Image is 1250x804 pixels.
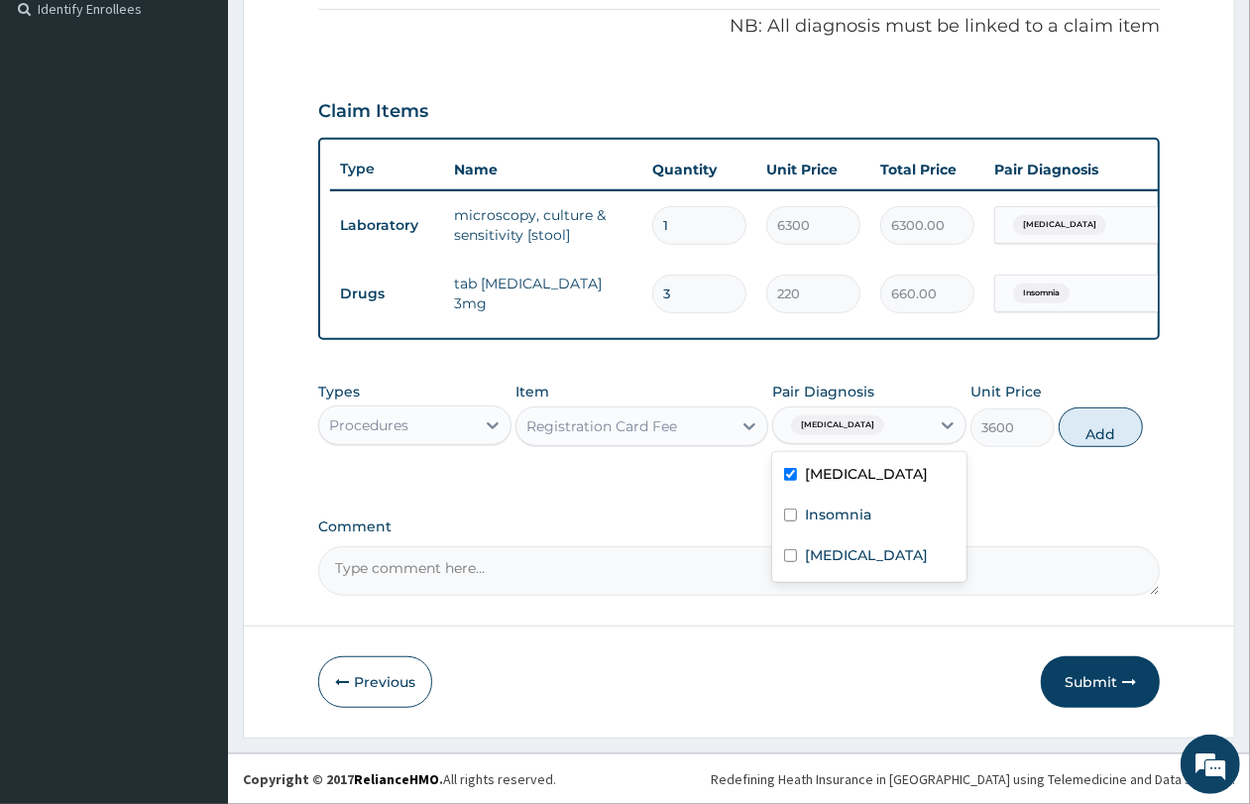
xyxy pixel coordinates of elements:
[526,416,677,436] div: Registration Card Fee
[805,545,928,565] label: [MEDICAL_DATA]
[318,384,360,401] label: Types
[515,382,549,402] label: Item
[318,101,428,123] h3: Claim Items
[329,415,408,435] div: Procedures
[325,10,373,57] div: Minimize live chat window
[318,518,1160,535] label: Comment
[103,111,333,137] div: Chat with us now
[354,770,439,788] a: RelianceHMO
[330,207,444,244] td: Laboratory
[1041,656,1160,708] button: Submit
[984,150,1202,189] th: Pair Diagnosis
[805,505,871,524] label: Insomnia
[318,14,1160,40] p: NB: All diagnosis must be linked to a claim item
[805,464,928,484] label: [MEDICAL_DATA]
[1013,284,1070,303] span: Insomnia
[330,276,444,312] td: Drugs
[970,382,1042,402] label: Unit Price
[870,150,984,189] th: Total Price
[243,770,443,788] strong: Copyright © 2017 .
[444,195,642,255] td: microscopy, culture & sensitivity [stool]
[228,753,1250,804] footer: All rights reserved.
[1013,215,1106,235] span: [MEDICAL_DATA]
[115,250,274,450] span: We're online!
[10,541,378,611] textarea: Type your message and hit 'Enter'
[772,382,874,402] label: Pair Diagnosis
[791,415,884,435] span: [MEDICAL_DATA]
[37,99,80,149] img: d_794563401_company_1708531726252_794563401
[318,656,432,708] button: Previous
[1059,407,1143,447] button: Add
[711,769,1235,789] div: Redefining Heath Insurance in [GEOGRAPHIC_DATA] using Telemedicine and Data Science!
[756,150,870,189] th: Unit Price
[330,151,444,187] th: Type
[642,150,756,189] th: Quantity
[444,150,642,189] th: Name
[444,264,642,323] td: tab [MEDICAL_DATA] 3mg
